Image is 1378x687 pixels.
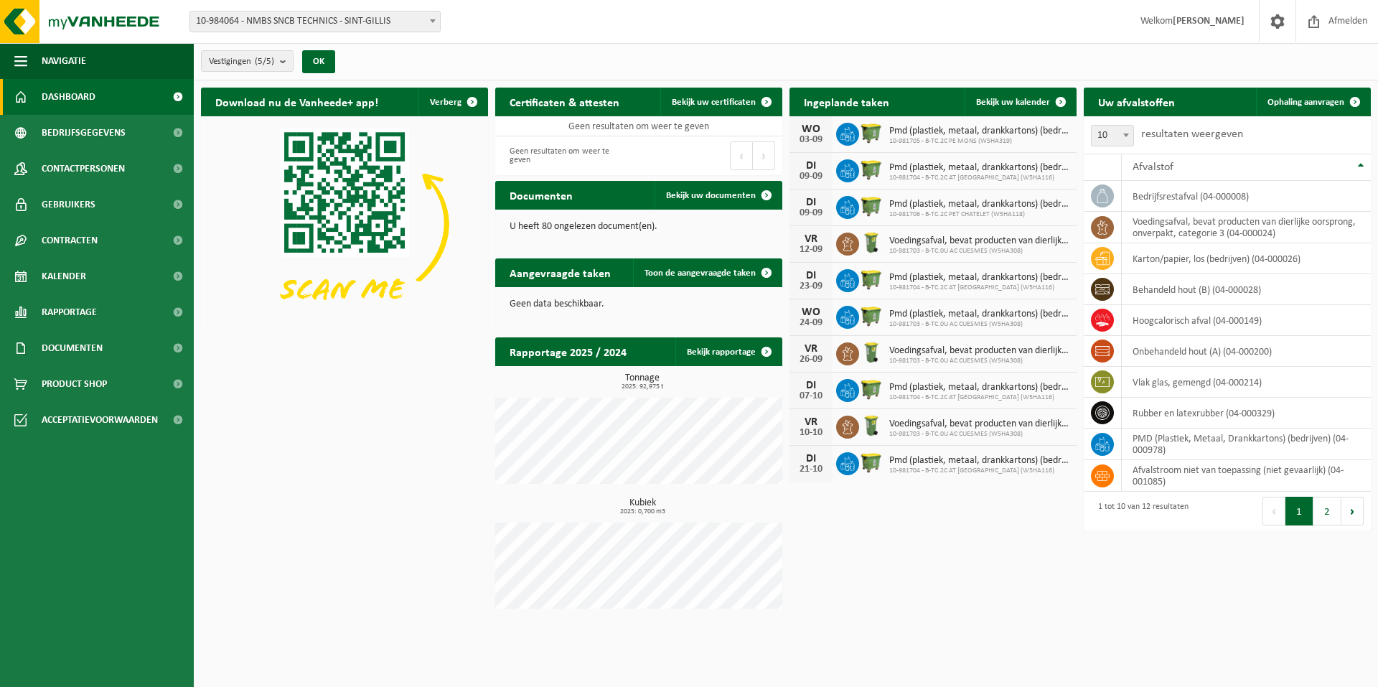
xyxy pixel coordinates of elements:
td: bedrijfsrestafval (04-000008) [1122,181,1371,212]
div: DI [797,453,825,464]
a: Ophaling aanvragen [1256,88,1369,116]
img: WB-0140-HPE-GN-50 [859,230,883,255]
button: Previous [730,141,753,170]
a: Bekijk uw documenten [655,181,781,210]
button: Vestigingen(5/5) [201,50,294,72]
span: 10-981703 - B-TC.0U AC CUESMES (W5HA308) [889,357,1069,365]
span: Pmd (plastiek, metaal, drankkartons) (bedrijven) [889,272,1069,284]
img: WB-1100-HPE-GN-50 [859,377,883,401]
span: Pmd (plastiek, metaal, drankkartons) (bedrijven) [889,382,1069,393]
td: hoogcalorisch afval (04-000149) [1122,305,1371,336]
div: DI [797,380,825,391]
span: Kalender [42,258,86,294]
span: Toon de aangevraagde taken [645,268,756,278]
div: 1 tot 10 van 12 resultaten [1091,495,1189,527]
span: Navigatie [42,43,86,79]
img: WB-1100-HPE-GN-50 [859,450,883,475]
img: WB-0140-HPE-GN-50 [859,413,883,438]
img: WB-1100-HPE-GN-50 [859,304,883,328]
span: Pmd (plastiek, metaal, drankkartons) (bedrijven) [889,162,1069,174]
button: Next [753,141,775,170]
div: 24-09 [797,318,825,328]
label: resultaten weergeven [1141,128,1243,140]
div: 10-10 [797,428,825,438]
a: Toon de aangevraagde taken [633,258,781,287]
div: WO [797,307,825,318]
h3: Tonnage [502,373,782,391]
button: 2 [1313,497,1341,525]
div: VR [797,233,825,245]
span: Bedrijfsgegevens [42,115,126,151]
div: 21-10 [797,464,825,475]
button: Verberg [418,88,487,116]
div: 07-10 [797,391,825,401]
td: rubber en latexrubber (04-000329) [1122,398,1371,429]
span: Gebruikers [42,187,95,223]
div: Geen resultaten om weer te geven [502,140,632,172]
h2: Ingeplande taken [789,88,904,116]
span: Bekijk uw kalender [976,98,1050,107]
div: 03-09 [797,135,825,145]
button: Previous [1262,497,1285,525]
button: 1 [1285,497,1313,525]
span: 2025: 92,975 t [502,383,782,391]
img: WB-1100-HPE-GN-50 [859,194,883,218]
span: Ophaling aanvragen [1267,98,1344,107]
span: 10-981704 - B-TC.2C AT [GEOGRAPHIC_DATA] (W5HA116) [889,393,1069,402]
span: Pmd (plastiek, metaal, drankkartons) (bedrijven) [889,199,1069,210]
a: Bekijk rapportage [675,337,781,366]
p: U heeft 80 ongelezen document(en). [510,222,768,232]
span: Dashboard [42,79,95,115]
td: vlak glas, gemengd (04-000214) [1122,367,1371,398]
div: VR [797,343,825,355]
span: 10-981704 - B-TC.2C AT [GEOGRAPHIC_DATA] (W5HA116) [889,174,1069,182]
span: 2025: 0,700 m3 [502,508,782,515]
span: Pmd (plastiek, metaal, drankkartons) (bedrijven) [889,309,1069,320]
span: Bekijk uw documenten [666,191,756,200]
h2: Uw afvalstoffen [1084,88,1189,116]
img: Download de VHEPlus App [201,116,488,332]
h3: Kubiek [502,498,782,515]
span: Contactpersonen [42,151,125,187]
div: 09-09 [797,208,825,218]
button: Next [1341,497,1364,525]
div: DI [797,270,825,281]
td: behandeld hout (B) (04-000028) [1122,274,1371,305]
div: 26-09 [797,355,825,365]
span: Pmd (plastiek, metaal, drankkartons) (bedrijven) [889,126,1069,137]
div: DI [797,197,825,208]
span: Voedingsafval, bevat producten van dierlijke oorsprong, onverpakt, categorie 3 [889,345,1069,357]
td: Geen resultaten om weer te geven [495,116,782,136]
img: WB-0140-HPE-GN-50 [859,340,883,365]
span: 10-981706 - B-TC.2C PET CHATELET (W5HA118) [889,210,1069,219]
a: Bekijk uw certificaten [660,88,781,116]
span: 10-981703 - B-TC.0U AC CUESMES (W5HA308) [889,320,1069,329]
span: 10-981703 - B-TC.0U AC CUESMES (W5HA308) [889,247,1069,256]
span: Voedingsafval, bevat producten van dierlijke oorsprong, onverpakt, categorie 3 [889,235,1069,247]
span: Documenten [42,330,103,366]
img: WB-1100-HPE-GN-50 [859,157,883,182]
span: Vestigingen [209,51,274,73]
div: WO [797,123,825,135]
div: 09-09 [797,172,825,182]
div: 12-09 [797,245,825,255]
span: 10-981704 - B-TC.2C AT [GEOGRAPHIC_DATA] (W5HA116) [889,284,1069,292]
img: WB-1100-HPE-GN-50 [859,267,883,291]
td: PMD (Plastiek, Metaal, Drankkartons) (bedrijven) (04-000978) [1122,429,1371,460]
div: 23-09 [797,281,825,291]
span: Pmd (plastiek, metaal, drankkartons) (bedrijven) [889,455,1069,467]
h2: Aangevraagde taken [495,258,625,286]
span: Rapportage [42,294,97,330]
span: Product Shop [42,366,107,402]
span: Bekijk uw certificaten [672,98,756,107]
div: DI [797,160,825,172]
span: Acceptatievoorwaarden [42,402,158,438]
span: 10-984064 - NMBS SNCB TECHNICS - SINT-GILLIS [189,11,441,32]
img: WB-1100-HPE-GN-50 [859,121,883,145]
td: afvalstroom niet van toepassing (niet gevaarlijk) (04-001085) [1122,460,1371,492]
button: OK [302,50,335,73]
span: Voedingsafval, bevat producten van dierlijke oorsprong, onverpakt, categorie 3 [889,419,1069,430]
count: (5/5) [255,57,274,66]
td: onbehandeld hout (A) (04-000200) [1122,336,1371,367]
div: VR [797,416,825,428]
